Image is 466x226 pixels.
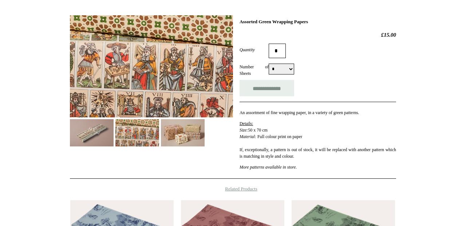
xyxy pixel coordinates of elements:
img: Assorted Green Wrapping Papers [70,119,114,146]
em: More patterns available in store. [240,165,297,170]
label: Quantity [240,47,269,53]
h2: £15.00 [240,32,396,38]
em: Size: [240,128,248,133]
p: An assortment of fine wrapping paper, in a variety of green patterns. [240,109,396,116]
img: Assorted Green Wrapping Papers [70,15,233,117]
img: Assorted Green Wrapping Papers [115,119,159,146]
h4: Related Products [51,186,415,192]
em: Material: [240,134,256,139]
span: Details: [240,121,253,126]
h1: Assorted Green Wrapping Papers [240,19,396,25]
p: 50 x 70 cm Full colour print on paper If, exceptionally, a pattern is out of stock, it will be re... [240,120,396,160]
img: Assorted Green Wrapping Papers [161,119,205,146]
label: Number of Sheets [240,64,269,77]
